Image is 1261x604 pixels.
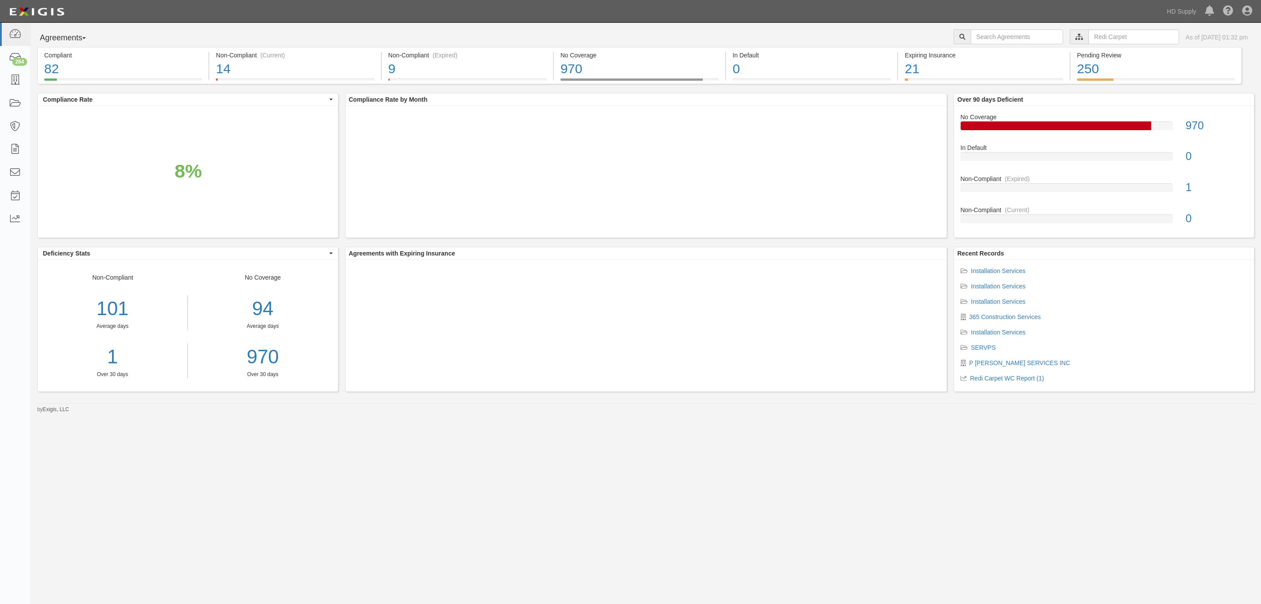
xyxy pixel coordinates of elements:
input: Redi Carpet [1088,29,1179,44]
a: No Coverage970 [554,78,725,85]
div: No Coverage [954,113,1254,121]
div: As of [DATE] 01:32 pm [1186,33,1248,42]
div: In Default [954,143,1254,152]
a: Non-Compliant(Current)14 [209,78,380,85]
div: Non-Compliant [38,273,188,378]
div: (Expired) [433,51,458,60]
a: Installation Services [971,329,1026,336]
div: Pending Review [1077,51,1235,60]
a: 970 [194,343,331,371]
a: In Default0 [961,143,1248,174]
a: SERVPS [971,344,996,351]
a: Exigis, LLC [43,406,69,412]
span: Deficiency Stats [43,249,327,258]
div: 14 [216,60,374,78]
div: Non-Compliant [954,206,1254,214]
a: 365 Construction Services [969,313,1041,320]
button: Agreements [37,29,103,47]
div: 0 [1179,149,1254,164]
a: No Coverage970 [961,113,1248,144]
a: Non-Compliant(Expired)1 [961,174,1248,206]
div: 0 [1179,211,1254,227]
a: Non-Compliant(Current)0 [961,206,1248,230]
div: 94 [194,295,331,323]
div: 1 [1179,180,1254,195]
i: Help Center - Complianz [1223,6,1233,17]
div: Average days [38,323,187,330]
div: 9 [388,60,546,78]
a: Pending Review250 [1071,78,1242,85]
div: 21 [905,60,1063,78]
div: 970 [1179,118,1254,134]
a: Compliant82 [37,78,208,85]
a: 1 [38,343,187,371]
div: Compliant [44,51,202,60]
div: 970 [560,60,719,78]
b: Agreements with Expiring Insurance [349,250,455,257]
div: Non-Compliant [954,174,1254,183]
div: Over 30 days [38,371,187,378]
a: Installation Services [971,298,1026,305]
a: Redi Carpet WC Report (1) [970,375,1044,382]
b: Compliance Rate by Month [349,96,428,103]
button: Deficiency Stats [38,247,338,259]
div: Average days [194,323,331,330]
a: Installation Services [971,267,1026,274]
b: Over 90 days Deficient [958,96,1023,103]
div: Expiring Insurance [905,51,1063,60]
div: (Current) [261,51,285,60]
input: Search Agreements [971,29,1063,44]
button: Compliance Rate [38,93,338,106]
a: P [PERSON_NAME] SERVICES INC [969,359,1071,366]
a: In Default0 [726,78,897,85]
div: In Default [733,51,891,60]
div: (Expired) [1005,174,1030,183]
div: 8% [175,158,202,185]
div: 0 [733,60,891,78]
a: Expiring Insurance21 [898,78,1069,85]
div: Over 30 days [194,371,331,378]
div: 82 [44,60,202,78]
div: Non-Compliant (Expired) [388,51,546,60]
small: by [37,406,69,413]
span: Compliance Rate [43,95,327,104]
div: 101 [38,295,187,323]
div: 250 [1077,60,1235,78]
a: HD Supply [1162,3,1201,20]
b: Recent Records [958,250,1004,257]
div: Non-Compliant (Current) [216,51,374,60]
a: Non-Compliant(Expired)9 [382,78,553,85]
div: No Coverage [560,51,719,60]
div: No Coverage [188,273,338,378]
a: Installation Services [971,283,1026,290]
div: (Current) [1005,206,1029,214]
img: logo-5460c22ac91f19d4615b14bd174203de0afe785f0fc80cf4dbbc73dc1793850b.png [7,4,67,20]
div: 264 [12,58,27,66]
